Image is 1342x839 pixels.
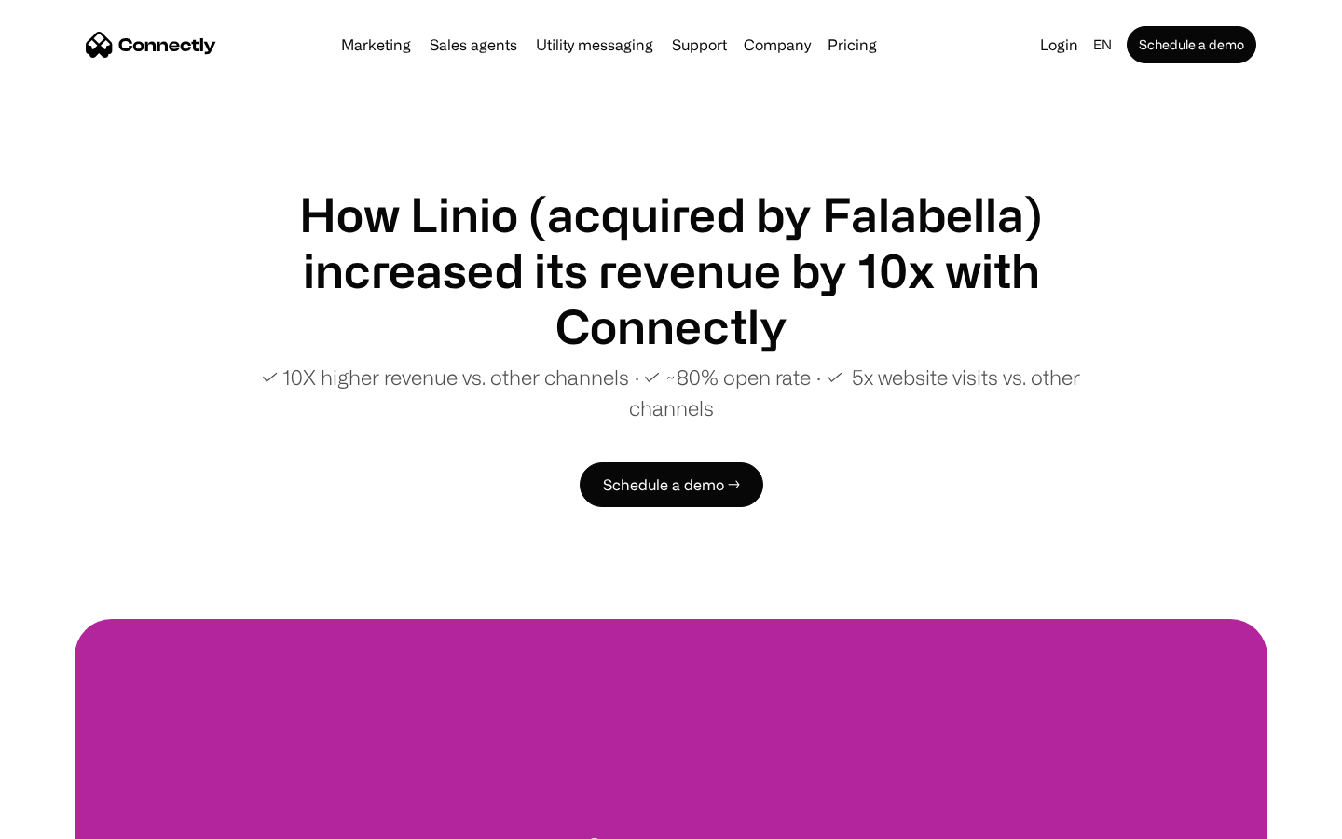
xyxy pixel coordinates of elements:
[1127,26,1256,63] a: Schedule a demo
[19,805,112,832] aside: Language selected: English
[744,32,811,58] div: Company
[422,37,525,52] a: Sales agents
[664,37,734,52] a: Support
[580,462,763,507] a: Schedule a demo →
[334,37,418,52] a: Marketing
[224,362,1118,423] p: ✓ 10X higher revenue vs. other channels ∙ ✓ ~80% open rate ∙ ✓ 5x website visits vs. other channels
[1093,32,1112,58] div: en
[820,37,884,52] a: Pricing
[224,186,1118,354] h1: How Linio (acquired by Falabella) increased its revenue by 10x with Connectly
[1033,32,1086,58] a: Login
[528,37,661,52] a: Utility messaging
[37,806,112,832] ul: Language list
